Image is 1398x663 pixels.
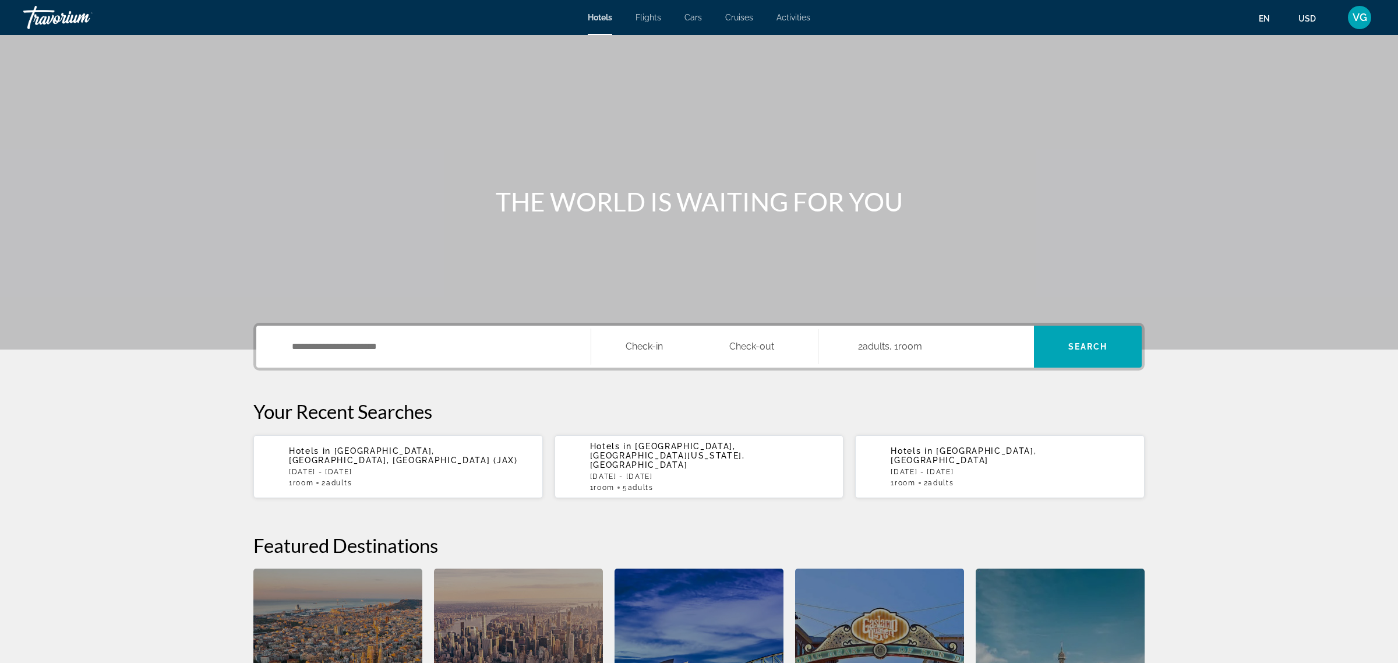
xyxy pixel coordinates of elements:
h2: Featured Destinations [253,534,1145,557]
span: [GEOGRAPHIC_DATA], [GEOGRAPHIC_DATA] [891,446,1036,465]
span: Room [293,479,314,487]
span: 1 [289,479,313,487]
button: Hotels in [GEOGRAPHIC_DATA], [GEOGRAPHIC_DATA], [GEOGRAPHIC_DATA] (JAX)[DATE] - [DATE]1Room2Adults [253,435,543,499]
span: VG [1353,12,1367,23]
span: Adults [326,479,352,487]
div: Search widget [256,326,1142,368]
span: Hotels in [590,442,632,451]
a: Cars [684,13,702,22]
a: Activities [776,13,810,22]
span: en [1259,14,1270,23]
span: Hotels in [289,446,331,456]
span: USD [1298,14,1316,23]
span: Room [895,479,916,487]
p: Your Recent Searches [253,400,1145,423]
span: 5 [623,484,654,492]
a: Hotels [588,13,612,22]
span: 1 [590,484,615,492]
span: Search [1068,342,1108,351]
span: Adults [628,484,654,492]
a: Cruises [725,13,753,22]
button: Search [1034,326,1142,368]
input: Search hotel destination [291,338,573,355]
span: [GEOGRAPHIC_DATA], [GEOGRAPHIC_DATA], [GEOGRAPHIC_DATA] (JAX) [289,446,518,465]
button: Travelers: 2 adults, 0 children [818,326,1034,368]
span: 1 [891,479,915,487]
span: Adults [863,341,889,352]
a: Flights [636,13,661,22]
button: Change currency [1298,10,1327,27]
h1: THE WORLD IS WAITING FOR YOU [481,186,917,217]
button: Change language [1259,10,1281,27]
span: 2 [924,479,954,487]
span: 2 [322,479,352,487]
button: User Menu [1344,5,1375,30]
span: Room [898,341,922,352]
button: Hotels in [GEOGRAPHIC_DATA], [GEOGRAPHIC_DATA][US_STATE], [GEOGRAPHIC_DATA][DATE] - [DATE]1Room5A... [555,435,844,499]
span: [GEOGRAPHIC_DATA], [GEOGRAPHIC_DATA][US_STATE], [GEOGRAPHIC_DATA] [590,442,745,470]
p: [DATE] - [DATE] [590,472,835,481]
span: 2 [858,338,889,355]
span: Adults [928,479,954,487]
span: Hotels in [891,446,933,456]
p: [DATE] - [DATE] [891,468,1135,476]
a: Travorium [23,2,140,33]
button: Hotels in [GEOGRAPHIC_DATA], [GEOGRAPHIC_DATA][DATE] - [DATE]1Room2Adults [855,435,1145,499]
span: , 1 [889,338,922,355]
button: Select check in and out date [591,326,818,368]
span: Room [594,484,615,492]
p: [DATE] - [DATE] [289,468,534,476]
